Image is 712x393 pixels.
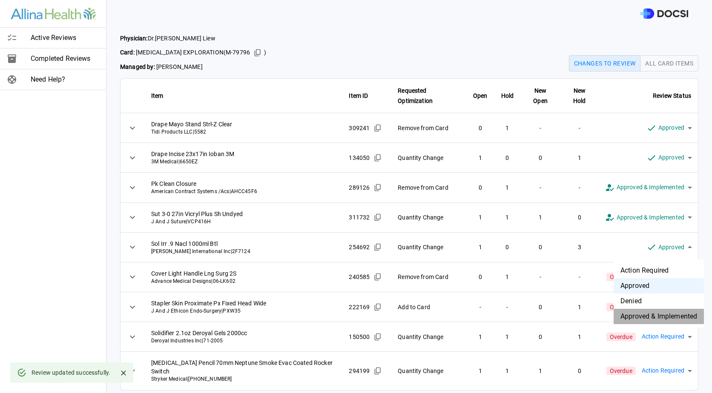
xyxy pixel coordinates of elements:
button: Close [117,367,130,379]
li: Action Required [614,263,704,278]
li: Approved & Implemented [614,309,704,324]
div: Review updated successfully. [32,365,110,380]
li: Denied [614,293,704,309]
li: Approved [614,278,704,293]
